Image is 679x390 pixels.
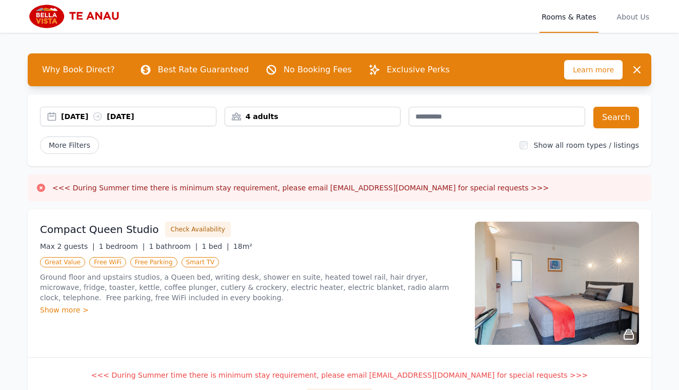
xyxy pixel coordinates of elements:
span: Free Parking [130,257,177,267]
span: 1 bathroom | [149,242,197,250]
span: Free WiFi [89,257,126,267]
p: No Booking Fees [284,64,352,76]
span: More Filters [40,136,99,154]
button: Check Availability [165,222,231,237]
span: 18m² [233,242,252,250]
span: 1 bed | [202,242,229,250]
div: [DATE] [DATE] [61,111,216,122]
p: Exclusive Perks [387,64,450,76]
h3: <<< During Summer time there is minimum stay requirement, please email [EMAIL_ADDRESS][DOMAIN_NAM... [52,183,549,193]
img: Bella Vista Te Anau [28,4,127,29]
h3: Compact Queen Studio [40,222,159,237]
span: Great Value [40,257,85,267]
span: Max 2 guests | [40,242,95,250]
div: 4 adults [225,111,401,122]
p: Best Rate Guaranteed [158,64,249,76]
span: Why Book Direct? [34,60,123,80]
div: Show more > [40,305,463,315]
span: Smart TV [182,257,219,267]
span: Learn more [564,60,623,80]
p: <<< During Summer time there is minimum stay requirement, please email [EMAIL_ADDRESS][DOMAIN_NAM... [40,370,639,380]
label: Show all room types / listings [534,141,639,149]
p: Ground floor and upstairs studios, a Queen bed, writing desk, shower en suite, heated towel rail,... [40,272,463,303]
button: Search [593,107,639,128]
span: 1 bedroom | [99,242,145,250]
